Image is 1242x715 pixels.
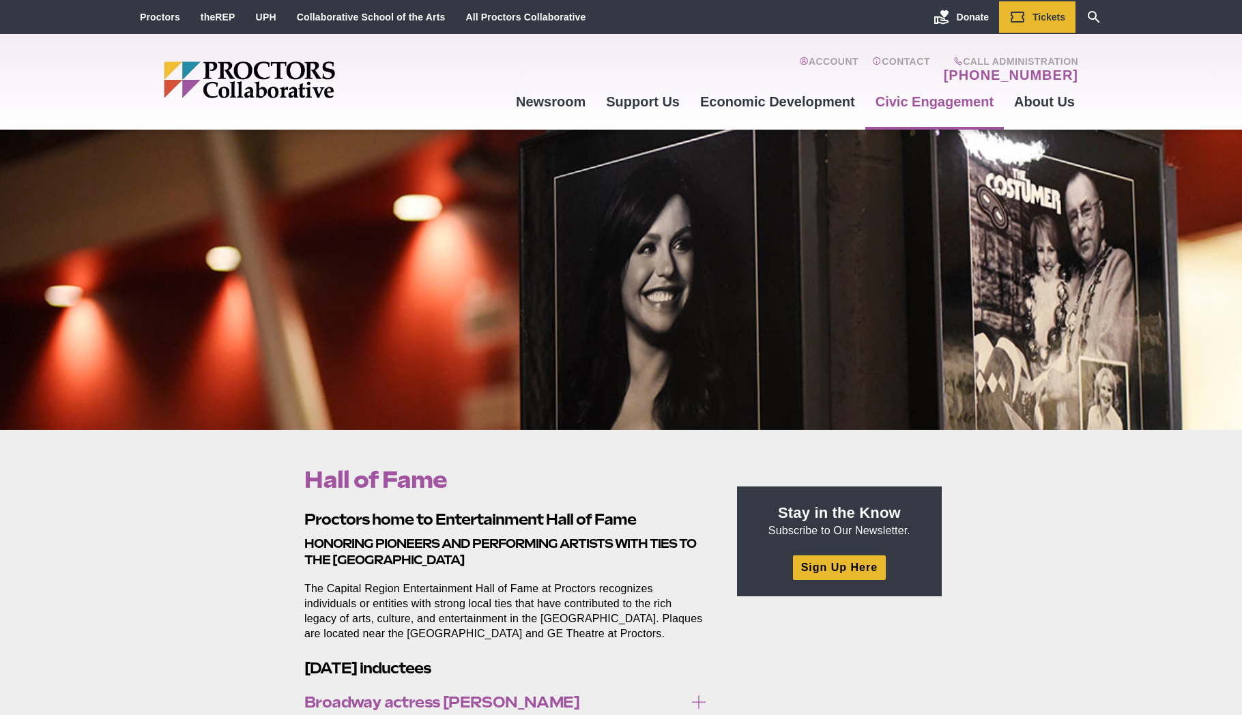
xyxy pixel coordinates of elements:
a: Tickets [999,1,1075,33]
a: Donate [923,1,999,33]
p: The Capital Region Entertainment Hall of Fame at Proctors recognizes individuals or entities with... [304,581,706,641]
a: theREP [201,12,235,23]
p: Subscribe to Our Newsletter. [753,503,925,538]
span: Call Administration [940,56,1078,67]
span: Tickets [1032,12,1065,23]
span: Donate [957,12,989,23]
a: Newsroom [506,83,596,120]
h2: [DATE] inductees [304,658,706,679]
a: Sign Up Here [793,555,886,579]
a: [PHONE_NUMBER] [944,67,1078,83]
a: Civic Engagement [865,83,1004,120]
a: Support Us [596,83,690,120]
h3: Honoring pioneers and performing artists with ties to the [GEOGRAPHIC_DATA] [304,536,706,568]
h1: Hall of Fame [304,467,706,493]
a: Contact [872,56,930,83]
a: Collaborative School of the Arts [297,12,446,23]
img: Proctors logo [164,61,440,98]
span: Broadway actress [PERSON_NAME] [304,695,684,710]
a: Account [799,56,858,83]
h2: Proctors home to Entertainment Hall of Fame [304,509,706,530]
a: About Us [1004,83,1085,120]
strong: Stay in the Know [778,504,901,521]
a: All Proctors Collaborative [465,12,586,23]
a: Proctors [140,12,180,23]
a: Economic Development [690,83,865,120]
a: UPH [256,12,276,23]
a: Search [1075,1,1112,33]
